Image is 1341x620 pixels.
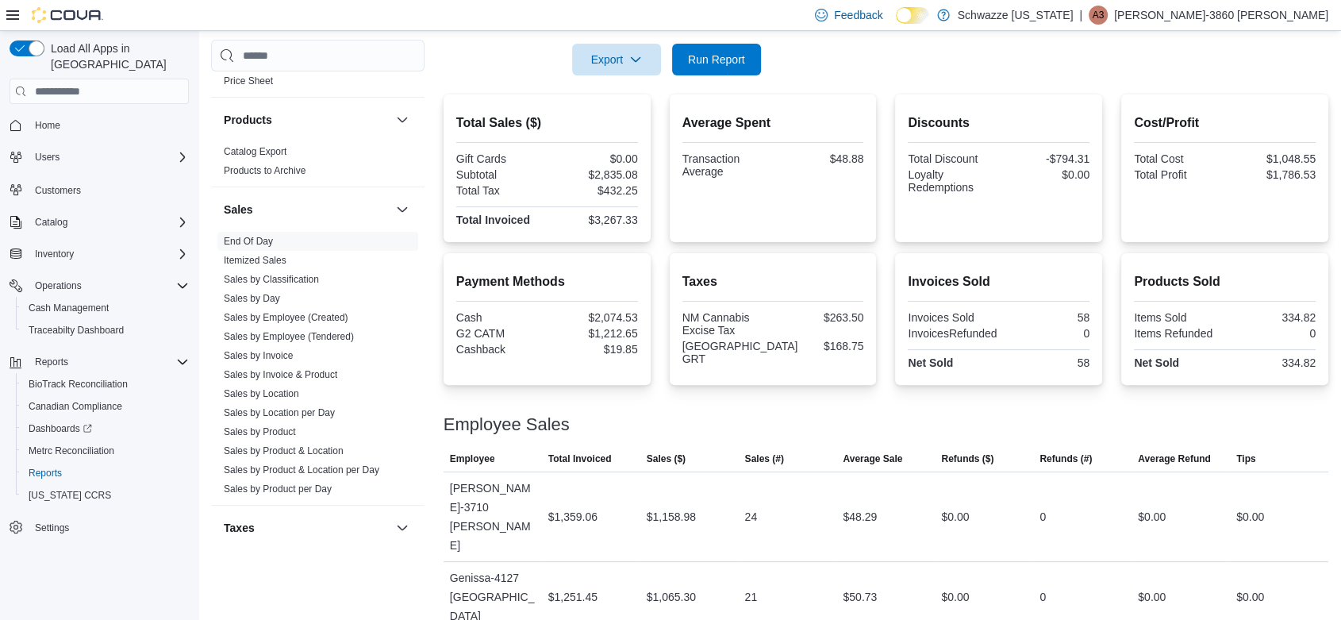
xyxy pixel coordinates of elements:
[29,181,87,200] a: Customers
[3,178,195,201] button: Customers
[224,202,390,218] button: Sales
[550,327,637,340] div: $1,212.65
[1039,587,1046,607] div: 0
[456,168,544,181] div: Subtotal
[224,464,379,476] span: Sales by Product & Location per Day
[682,311,770,337] div: NM Cannabis Excise Tax
[3,211,195,233] button: Catalog
[22,375,134,394] a: BioTrack Reconciliation
[224,331,354,342] a: Sales by Employee (Tendered)
[444,472,542,561] div: [PERSON_NAME]-3710 [PERSON_NAME]
[941,507,969,526] div: $0.00
[224,112,390,128] button: Products
[22,486,189,505] span: Washington CCRS
[550,184,637,197] div: $432.25
[29,148,189,167] span: Users
[29,352,75,372] button: Reports
[456,214,530,226] strong: Total Invoiced
[3,351,195,373] button: Reports
[393,110,412,129] button: Products
[16,373,195,395] button: BioTrack Reconciliation
[745,507,758,526] div: 24
[3,114,195,137] button: Home
[224,445,344,456] a: Sales by Product & Location
[224,368,337,381] span: Sales by Invoice & Product
[843,452,902,465] span: Average Sale
[896,7,929,24] input: Dark Mode
[32,7,103,23] img: Cova
[550,311,637,324] div: $2,074.53
[22,441,189,460] span: Metrc Reconciliation
[224,483,332,495] span: Sales by Product per Day
[35,279,82,292] span: Operations
[22,375,189,394] span: BioTrack Reconciliation
[456,343,544,356] div: Cashback
[22,419,98,438] a: Dashboards
[682,272,864,291] h2: Taxes
[1236,507,1264,526] div: $0.00
[35,522,69,534] span: Settings
[22,298,115,318] a: Cash Management
[3,275,195,297] button: Operations
[16,462,195,484] button: Reports
[550,152,637,165] div: $0.00
[29,489,111,502] span: [US_STATE] CCRS
[3,516,195,539] button: Settings
[22,397,129,416] a: Canadian Compliance
[35,119,60,132] span: Home
[1138,452,1211,465] span: Average Refund
[804,340,863,352] div: $168.75
[224,426,296,438] span: Sales by Product
[647,507,696,526] div: $1,158.98
[1039,507,1046,526] div: 0
[224,293,280,304] a: Sales by Day
[834,7,882,23] span: Feedback
[29,302,109,314] span: Cash Management
[456,184,544,197] div: Total Tax
[211,142,425,187] div: Products
[224,235,273,248] span: End Of Day
[224,165,305,176] a: Products to Archive
[224,406,335,419] span: Sales by Location per Day
[224,75,273,87] span: Price Sheet
[224,388,299,399] a: Sales by Location
[550,168,637,181] div: $2,835.08
[456,327,544,340] div: G2 CATM
[843,587,877,607] div: $50.73
[1134,272,1316,291] h2: Products Sold
[29,115,189,135] span: Home
[958,6,1074,25] p: Schwazze [US_STATE]
[672,44,761,75] button: Run Report
[1002,152,1089,165] div: -$794.31
[224,254,286,267] span: Itemized Sales
[1138,507,1166,526] div: $0.00
[35,356,68,368] span: Reports
[224,273,319,286] span: Sales by Classification
[1236,587,1264,607] div: $0.00
[908,114,1089,133] h2: Discounts
[1079,6,1082,25] p: |
[22,441,121,460] a: Metrc Reconciliation
[1134,168,1221,181] div: Total Profit
[224,350,293,361] a: Sales by Invoice
[3,243,195,265] button: Inventory
[29,213,189,232] span: Catalog
[1002,168,1089,181] div: $0.00
[16,297,195,319] button: Cash Management
[941,452,993,465] span: Refunds ($)
[224,520,390,536] button: Taxes
[22,464,189,483] span: Reports
[582,44,651,75] span: Export
[35,216,67,229] span: Catalog
[3,146,195,168] button: Users
[224,274,319,285] a: Sales by Classification
[224,407,335,418] a: Sales by Location per Day
[224,387,299,400] span: Sales by Location
[1228,327,1316,340] div: 0
[456,272,638,291] h2: Payment Methods
[908,152,995,165] div: Total Discount
[647,452,686,465] span: Sales ($)
[16,319,195,341] button: Traceabilty Dashboard
[1138,587,1166,607] div: $0.00
[224,236,273,247] a: End Of Day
